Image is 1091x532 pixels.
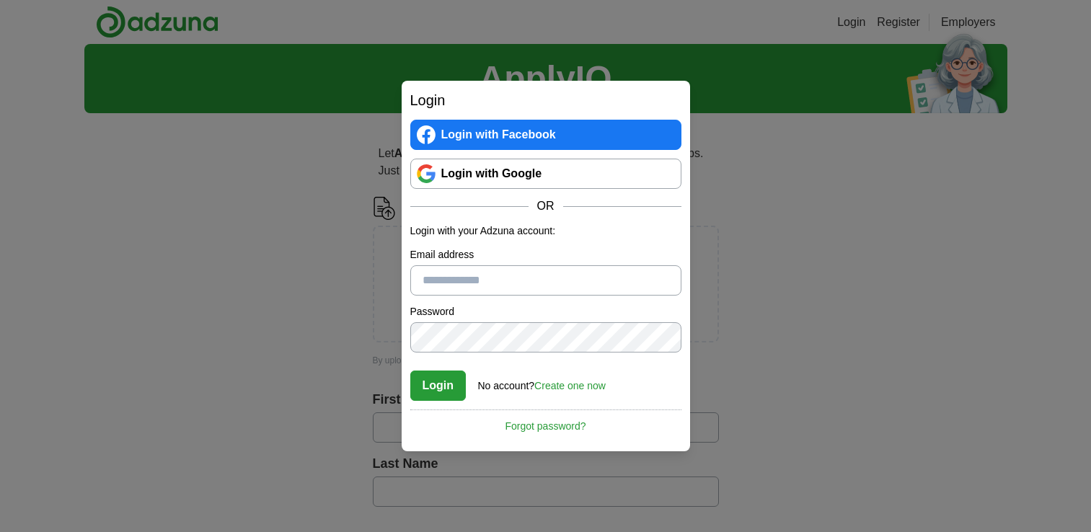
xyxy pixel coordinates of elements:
a: Login with Facebook [410,120,681,150]
span: OR [529,198,563,215]
p: Login with your Adzuna account: [410,223,681,239]
a: Login with Google [410,159,681,189]
h2: Login [410,89,681,111]
a: Create one now [534,380,606,391]
a: Forgot password? [410,409,681,434]
label: Email address [410,247,681,262]
div: No account? [478,370,606,394]
button: Login [410,371,467,401]
label: Password [410,304,681,319]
